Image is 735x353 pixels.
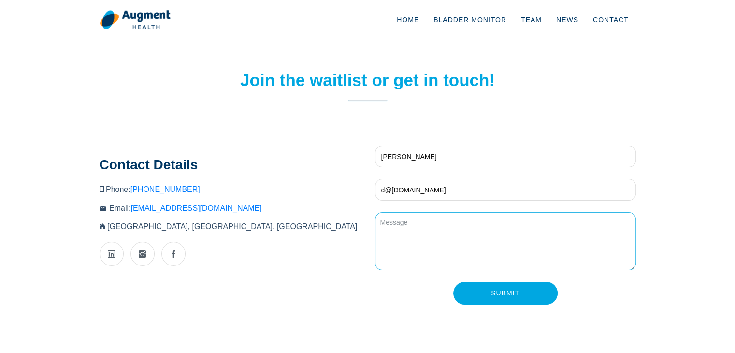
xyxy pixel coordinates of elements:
[375,179,636,201] input: Email
[586,4,636,36] a: Contact
[107,222,357,231] span: [GEOGRAPHIC_DATA], [GEOGRAPHIC_DATA], [GEOGRAPHIC_DATA]
[100,157,360,173] h3: Contact Details
[237,70,498,90] h2: Join the waitlist or get in touch!
[514,4,549,36] a: Team
[453,282,558,305] input: Submit
[389,4,426,36] a: Home
[549,4,586,36] a: News
[109,204,262,212] span: Email:
[130,185,200,193] a: [PHONE_NUMBER]
[130,204,261,212] a: [EMAIL_ADDRESS][DOMAIN_NAME]
[426,4,514,36] a: Bladder Monitor
[106,185,200,193] span: Phone:
[375,146,636,167] input: Name
[100,10,171,30] img: logo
